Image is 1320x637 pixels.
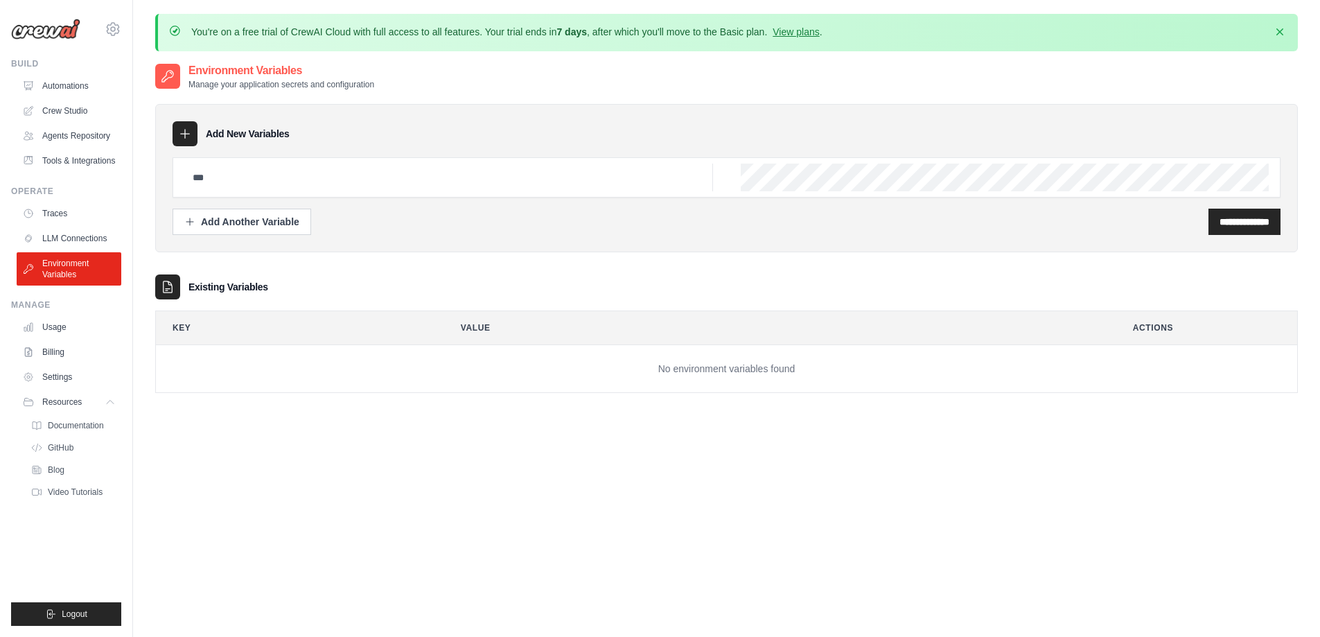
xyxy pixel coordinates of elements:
[17,227,121,250] a: LLM Connections
[184,215,299,229] div: Add Another Variable
[62,609,87,620] span: Logout
[156,311,433,344] th: Key
[42,396,82,408] span: Resources
[17,366,121,388] a: Settings
[444,311,1105,344] th: Value
[556,26,587,37] strong: 7 days
[25,482,121,502] a: Video Tutorials
[773,26,819,37] a: View plans
[48,487,103,498] span: Video Tutorials
[17,150,121,172] a: Tools & Integrations
[17,391,121,413] button: Resources
[11,58,121,69] div: Build
[11,186,121,197] div: Operate
[156,345,1297,393] td: No environment variables found
[17,252,121,286] a: Environment Variables
[17,316,121,338] a: Usage
[206,127,290,141] h3: Add New Variables
[17,100,121,122] a: Crew Studio
[25,460,121,480] a: Blog
[11,299,121,311] div: Manage
[48,442,73,453] span: GitHub
[48,420,104,431] span: Documentation
[17,341,121,363] a: Billing
[191,25,822,39] p: You're on a free trial of CrewAI Cloud with full access to all features. Your trial ends in , aft...
[25,438,121,457] a: GitHub
[17,125,121,147] a: Agents Repository
[17,202,121,225] a: Traces
[25,416,121,435] a: Documentation
[188,62,374,79] h2: Environment Variables
[48,464,64,475] span: Blog
[188,280,268,294] h3: Existing Variables
[188,79,374,90] p: Manage your application secrets and configuration
[11,602,121,626] button: Logout
[17,75,121,97] a: Automations
[11,19,80,40] img: Logo
[1116,311,1297,344] th: Actions
[173,209,311,235] button: Add Another Variable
